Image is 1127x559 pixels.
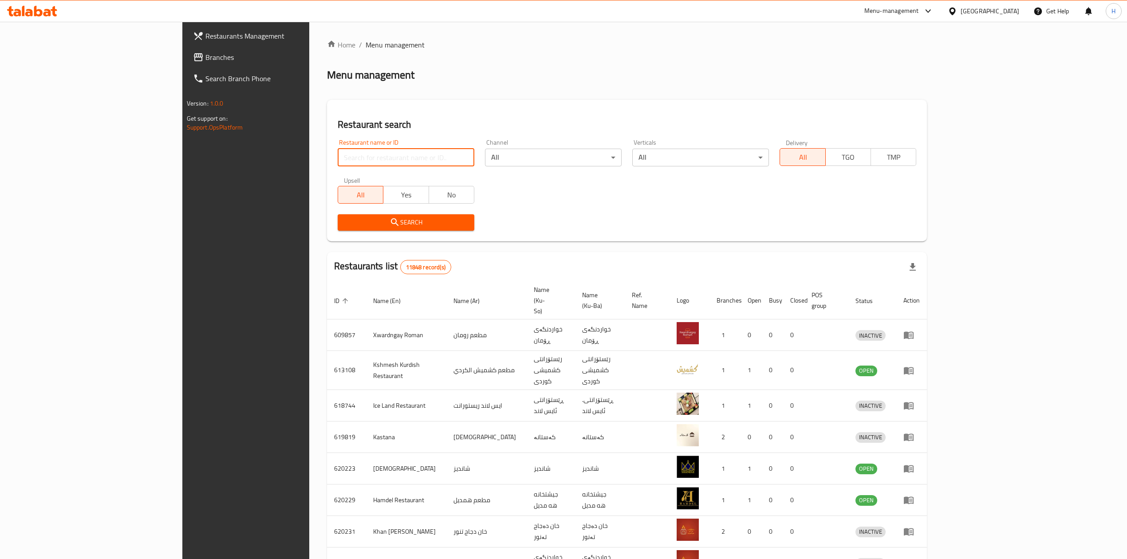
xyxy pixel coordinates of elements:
th: Open [741,282,762,319]
td: Kshmesh Kurdish Restaurant [366,351,446,390]
td: شانديز [527,453,575,484]
th: Closed [783,282,804,319]
span: H [1111,6,1115,16]
td: 0 [783,421,804,453]
td: 1 [741,351,762,390]
th: Action [896,282,927,319]
td: کەستانە [527,421,575,453]
button: No [429,186,474,204]
td: Kastana [366,421,446,453]
td: خان دەجاج تەنور [575,516,625,547]
div: Export file [902,256,923,278]
span: Get support on: [187,113,228,124]
img: Khan Dejaj Tanoor [677,519,699,541]
div: Menu [903,432,920,442]
span: TGO [829,151,867,164]
a: Support.OpsPlatform [187,122,243,133]
label: Upsell [344,177,360,183]
span: Search [345,217,467,228]
img: Hamdel Restaurant [677,487,699,509]
div: OPEN [855,495,877,506]
td: [DEMOGRAPHIC_DATA] [366,453,446,484]
td: .ڕێستۆرانتی ئایس لاند [575,390,625,421]
div: Total records count [400,260,451,274]
th: Branches [709,282,741,319]
div: All [485,149,622,166]
div: Menu [903,495,920,505]
span: Name (Ku-Ba) [582,290,614,311]
nav: breadcrumb [327,39,927,50]
td: 0 [762,421,783,453]
td: جيشتخانه هه مديل [575,484,625,516]
div: Menu [903,365,920,376]
button: TGO [825,148,871,166]
td: خان دەجاج تەنور [527,516,575,547]
div: Menu [903,463,920,474]
td: خان دجاج تنور [446,516,527,547]
input: Search for restaurant name or ID.. [338,149,474,166]
span: ID [334,295,351,306]
td: [DEMOGRAPHIC_DATA] [446,421,527,453]
td: کەستانە [575,421,625,453]
div: Menu [903,330,920,340]
span: OPEN [855,495,877,505]
div: Menu [903,400,920,411]
span: Yes [387,189,425,201]
span: Restaurants Management [205,31,363,41]
td: ڕێستۆرانتی ئایس لاند [527,390,575,421]
td: 2 [709,421,741,453]
img: Kshmesh Kurdish Restaurant [677,358,699,380]
td: Hamdel Restaurant [366,484,446,516]
td: 1 [709,319,741,351]
span: OPEN [855,366,877,376]
img: Ice Land Restaurant [677,393,699,415]
td: مطعم همديل [446,484,527,516]
span: Search Branch Phone [205,73,363,84]
div: INACTIVE [855,527,886,537]
h2: Menu management [327,68,414,82]
span: All [784,151,822,164]
td: 0 [783,516,804,547]
td: 0 [762,516,783,547]
td: مطعم رومان [446,319,527,351]
img: Xwardngay Roman [677,322,699,344]
label: Delivery [786,139,808,146]
td: 0 [783,319,804,351]
td: مطعم كشميش الكردي [446,351,527,390]
td: 1 [709,351,741,390]
td: Ice Land Restaurant [366,390,446,421]
td: 0 [783,390,804,421]
h2: Restaurants list [334,260,451,274]
td: 0 [762,453,783,484]
td: 0 [783,351,804,390]
a: Branches [186,47,370,68]
span: No [433,189,471,201]
td: 1 [709,453,741,484]
div: All [632,149,769,166]
th: Busy [762,282,783,319]
td: ايس لاند ريستورانت [446,390,527,421]
td: رێستۆرانتی کشمیشى كوردى [575,351,625,390]
span: INACTIVE [855,401,886,411]
span: INACTIVE [855,331,886,341]
img: Kastana [677,424,699,446]
span: INACTIVE [855,432,886,442]
span: Name (En) [373,295,412,306]
span: Version: [187,98,209,109]
td: 0 [762,351,783,390]
td: 1 [709,390,741,421]
td: 0 [741,421,762,453]
span: OPEN [855,464,877,474]
td: خواردنگەی ڕۆمان [575,319,625,351]
td: 0 [762,484,783,516]
td: 0 [741,319,762,351]
span: Ref. Name [632,290,659,311]
td: 0 [741,516,762,547]
button: TMP [871,148,916,166]
td: 1 [709,484,741,516]
td: 1 [741,453,762,484]
td: 1 [741,390,762,421]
